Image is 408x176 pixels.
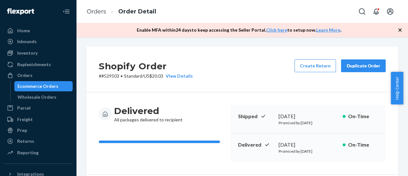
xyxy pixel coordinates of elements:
[7,8,34,15] img: Flexport logo
[4,114,73,125] a: Freight
[82,2,161,21] ol: breadcrumbs
[17,38,37,45] div: Inbounds
[17,61,51,68] div: Replenishments
[266,27,287,33] a: Click here
[4,26,73,36] a: Home
[114,105,183,117] h3: Delivered
[137,27,341,33] p: Enable MFA within 24 days to keep accessing the Seller Portal. to setup now. .
[4,103,73,113] a: Parcel
[4,148,73,158] a: Reporting
[391,72,403,104] button: Help Center
[163,73,193,79] button: View Details
[114,105,183,123] div: All packages delivered to recipient
[4,136,73,146] a: Returns
[17,138,34,144] div: Returns
[279,149,338,154] p: Promised by [DATE]
[17,116,33,123] div: Freight
[99,59,193,73] h2: Shopify Order
[238,141,273,149] p: Delivered
[348,113,378,120] p: On-Time
[18,94,56,100] div: Wholesale Orders
[124,73,142,79] span: Standard
[17,72,33,79] div: Orders
[384,5,397,18] button: Open account menu
[14,81,73,91] a: Ecommerce Orders
[118,8,156,15] a: Order Detail
[99,73,193,79] p: # #529503 / US$20.03
[295,59,336,72] button: Create Return
[14,92,73,102] a: Wholesale Orders
[4,70,73,80] a: Orders
[120,73,123,79] span: •
[4,59,73,70] a: Replenishments
[279,113,338,120] div: [DATE]
[279,141,338,149] div: [DATE]
[17,149,39,156] div: Reporting
[60,5,73,18] button: Close Navigation
[279,120,338,126] p: Promised by [DATE]
[17,50,38,56] div: Inventory
[87,8,106,15] a: Orders
[4,125,73,135] a: Prep
[341,59,386,72] button: Duplicate Order
[4,48,73,58] a: Inventory
[346,63,380,69] div: Duplicate Order
[370,5,382,18] button: Open notifications
[17,127,27,134] div: Prep
[238,113,273,120] p: Shipped
[4,36,73,47] a: Inbounds
[316,27,340,33] a: Learn More
[18,83,58,89] div: Ecommerce Orders
[17,27,30,34] div: Home
[356,5,368,18] button: Open Search Box
[348,141,378,149] p: On-Time
[17,105,31,111] div: Parcel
